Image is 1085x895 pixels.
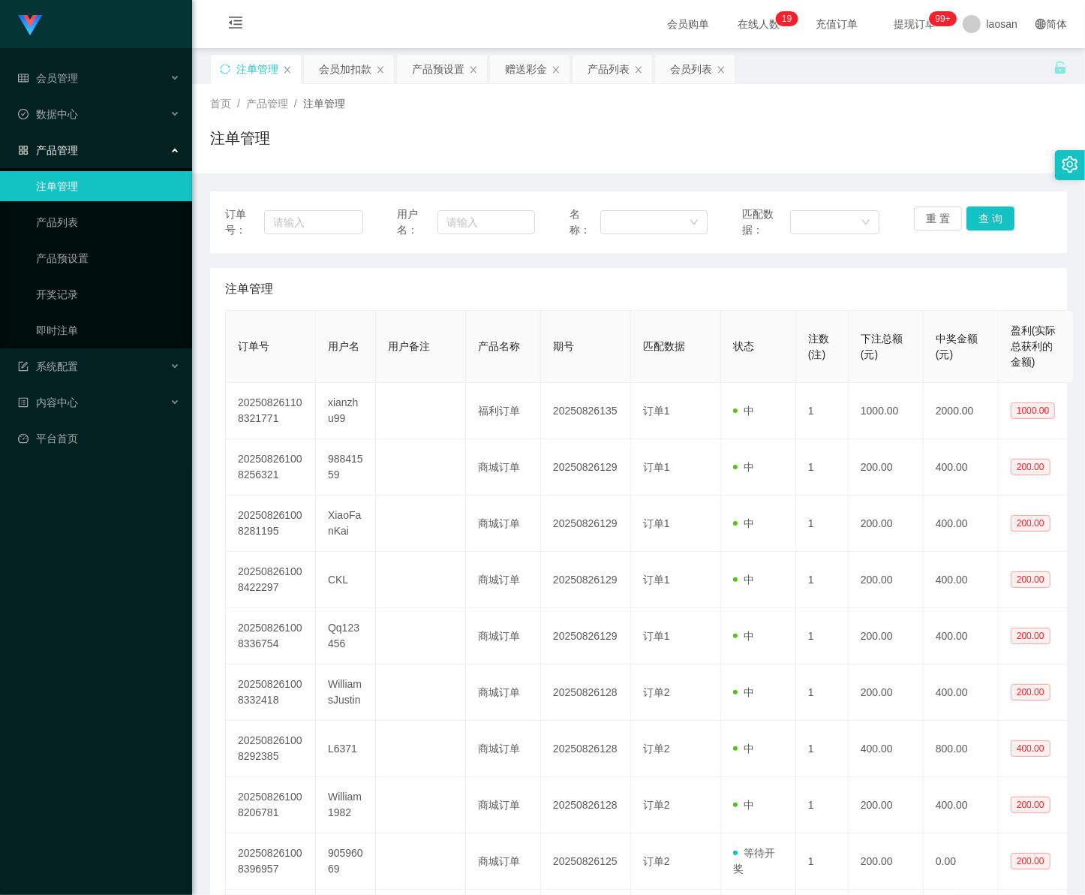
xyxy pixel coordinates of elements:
[316,383,376,439] td: xianzhu99
[787,11,792,26] p: 9
[226,777,316,833] td: 202508261008206781
[796,721,849,777] td: 1
[936,333,978,360] span: 中奖金额(元)
[643,574,670,586] span: 订单1
[18,397,29,408] i: 图标: profile
[924,833,999,890] td: 0.00
[226,608,316,664] td: 202508261008336754
[733,743,754,755] span: 中
[541,777,631,833] td: 20250826128
[398,206,437,238] span: 用户名：
[643,686,670,698] span: 订单2
[466,496,541,552] td: 商城订单
[808,19,865,29] span: 充值订单
[717,65,726,74] i: 图标: close
[886,19,943,29] span: 提现订单
[1011,740,1050,757] span: 400.00
[36,243,180,273] a: 产品预设置
[782,11,787,26] p: 1
[924,608,999,664] td: 400.00
[478,340,520,352] span: 产品名称
[643,743,670,755] span: 订单2
[733,461,754,473] span: 中
[466,439,541,496] td: 商城订单
[924,664,999,721] td: 400.00
[1011,684,1050,701] span: 200.00
[466,608,541,664] td: 商城订单
[733,686,754,698] span: 中
[796,439,849,496] td: 1
[316,664,376,721] td: WilliamsJustin
[541,552,631,608] td: 20250826129
[18,145,29,155] i: 图标: appstore-o
[18,360,78,372] span: 系统配置
[1011,797,1050,813] span: 200.00
[808,333,829,360] span: 注数(注)
[796,608,849,664] td: 1
[966,206,1014,231] button: 查 询
[924,439,999,496] td: 400.00
[18,396,78,408] span: 内容中心
[570,206,600,238] span: 名称：
[316,721,376,777] td: L6371
[643,461,670,473] span: 订单1
[294,98,297,110] span: /
[733,847,775,875] span: 等待开奖
[466,721,541,777] td: 商城订单
[1011,853,1050,869] span: 200.00
[316,552,376,608] td: CKL
[316,608,376,664] td: Qq123456
[541,664,631,721] td: 20250826128
[236,55,278,83] div: 注单管理
[226,496,316,552] td: 202508261008281195
[924,552,999,608] td: 400.00
[388,340,430,352] span: 用户备注
[552,65,561,74] i: 图标: close
[220,64,230,74] i: 图标: sync
[1011,402,1055,419] span: 1000.00
[18,361,29,372] i: 图标: form
[316,496,376,552] td: XiaoFanKai
[303,98,345,110] span: 注单管理
[1011,515,1050,532] span: 200.00
[733,574,754,586] span: 中
[541,721,631,777] td: 20250826128
[1011,628,1050,644] span: 200.00
[796,552,849,608] td: 1
[541,383,631,439] td: 20250826135
[210,127,270,149] h1: 注单管理
[849,552,924,608] td: 200.00
[226,833,316,890] td: 202508261008396957
[36,171,180,201] a: 注单管理
[924,383,999,439] td: 2000.00
[316,833,376,890] td: 90596069
[643,517,670,529] span: 订单1
[643,340,685,352] span: 匹配数据
[237,98,240,110] span: /
[690,218,699,228] i: 图标: down
[796,833,849,890] td: 1
[225,280,273,298] span: 注单管理
[36,207,180,237] a: 产品列表
[849,664,924,721] td: 200.00
[210,98,231,110] span: 首页
[924,496,999,552] td: 400.00
[541,833,631,890] td: 20250826125
[328,340,359,352] span: 用户名
[924,721,999,777] td: 800.00
[226,721,316,777] td: 202508261008292385
[316,777,376,833] td: William1982
[18,72,78,84] span: 会员管理
[588,55,630,83] div: 产品列表
[264,210,363,234] input: 请输入
[36,279,180,309] a: 开奖记录
[18,108,78,120] span: 数据中心
[466,383,541,439] td: 福利订单
[466,777,541,833] td: 商城订单
[18,144,78,156] span: 产品管理
[861,218,870,228] i: 图标: down
[733,340,754,352] span: 状态
[283,65,292,74] i: 图标: close
[849,496,924,552] td: 200.00
[733,517,754,529] span: 中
